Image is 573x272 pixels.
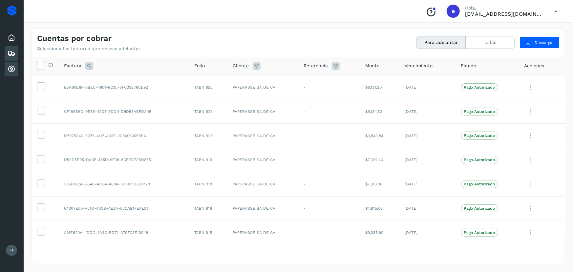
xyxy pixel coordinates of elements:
td: PAPERASSE SA DE CV [227,196,298,220]
td: PAPERASSE SA DE CV [227,75,298,99]
td: E5A80E6F-8BEC-4801-8C35-6FC33276CE92 [59,75,189,99]
td: $8,131.20 [360,75,400,99]
td: PAPERASSE SA DE CV [227,124,298,148]
p: Pago Autorizado [464,133,495,138]
td: - [298,196,360,220]
td: PAPERASSE SA DE CV [227,172,298,196]
button: Para adelantar [417,36,466,49]
p: Pago Autorizado [464,157,495,162]
td: - [298,220,360,245]
td: TABN 921 [189,99,227,124]
td: PAPERASSE SA DE CV [227,99,298,124]
button: Todas [466,36,514,49]
span: Acciones [524,62,544,69]
td: [DATE] [399,99,456,124]
td: [DATE] [399,172,456,196]
td: D707934C-5376-4117-A02E-2C86960058EA [59,124,189,148]
span: Folio [194,62,205,69]
span: Monto [366,62,380,69]
span: Factura [64,62,81,69]
p: ebenezer5009@gmail.com [465,11,544,17]
td: $3,843.84 [360,124,400,148]
p: Pago Autorizado [464,206,495,211]
td: $9,134.72 [360,99,400,124]
p: Selecciona las facturas que deseas adelantar [37,46,140,52]
div: Inicio [5,31,18,45]
td: - [298,148,360,172]
span: Estado [461,62,477,69]
td: TABN 918 [189,172,227,196]
p: Pago Autorizado [464,182,495,186]
td: 64307E00-A51D-40CB-AED7-65CAB1FE4E51 [59,196,189,220]
td: TABN 916 [189,196,227,220]
td: 305DFC56-8548-4DE4-A00A-3DFD1C6ED778 [59,172,189,196]
td: D53D5E95-DA0F-465D-9F08-6CF0DE3BD855 [59,148,189,172]
td: [DATE] [399,220,456,245]
td: $4,915.68 [360,196,400,220]
td: [DATE] [399,124,456,148]
button: Descargar [520,37,560,49]
td: - [298,124,360,148]
td: $7,022.40 [360,148,400,172]
span: Vencimiento [405,62,433,69]
td: - [298,99,360,124]
td: - [298,75,360,99]
td: [DATE] [399,196,456,220]
div: Embarques [5,46,18,61]
td: [DATE] [399,75,456,99]
td: TABN 922 [189,75,227,99]
span: Descargar [535,40,554,46]
td: TABN 915 [189,220,227,245]
td: PAPERASSE SA DE CV [227,148,298,172]
td: TABN 920 [189,124,227,148]
td: [DATE] [399,148,456,172]
td: CF1B6E6D-9E55-42D7-9DD0-D8D55ABFDA4B [59,99,189,124]
td: PAPERASSE SA DE CV [227,220,298,245]
td: TABN 919 [189,148,227,172]
span: Cliente [233,62,249,69]
p: Hola, [465,5,544,11]
p: Pago Autorizado [464,109,495,114]
td: - [298,172,360,196]
td: $9,385.60 [360,220,400,245]
h4: Cuentas por cobrar [37,34,112,43]
span: Referencia [304,62,328,69]
p: Pago Autorizado [464,85,495,90]
td: A14E620A-4DDC-4A4C-BD71-A79FC3E13048 [59,220,189,245]
p: Pago Autorizado [464,230,495,235]
td: $7,318.08 [360,172,400,196]
div: Cuentas por cobrar [5,62,18,76]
